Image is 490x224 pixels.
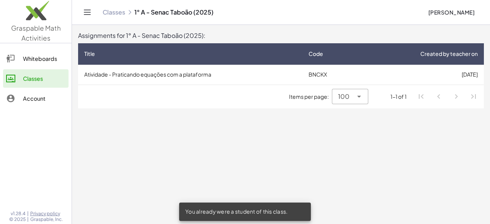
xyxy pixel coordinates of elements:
span: Title [84,50,95,58]
span: Graspable Math Activities [11,24,61,42]
span: Created by teacher on [420,50,478,58]
a: Classes [3,69,69,88]
span: [PERSON_NAME] [428,9,475,16]
div: 1-1 of 1 [390,93,407,101]
div: Whiteboards [23,54,65,63]
span: v1.28.4 [11,211,26,217]
span: © 2025 [9,216,26,222]
button: Toggle navigation [81,6,93,18]
span: Items per page: [289,93,332,101]
span: | [27,216,29,222]
div: You already were a student of this class. [179,203,311,221]
nav: Pagination Navigation [413,88,482,106]
td: BNCKX [302,65,359,85]
span: | [27,211,29,217]
a: Privacy policy [30,211,63,217]
td: [DATE] [359,65,484,85]
span: Code [309,50,323,58]
button: [PERSON_NAME] [422,5,481,19]
div: Classes [23,74,65,83]
span: 100 [338,92,350,101]
a: Whiteboards [3,49,69,68]
a: Classes [103,8,125,16]
a: Account [3,89,69,108]
div: Account [23,94,65,103]
span: Graspable, Inc. [30,216,63,222]
div: Assignments for 1° A - Senac Taboão (2025): [78,31,484,40]
td: Atividade - Praticando equações com a plataforma [78,65,302,85]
